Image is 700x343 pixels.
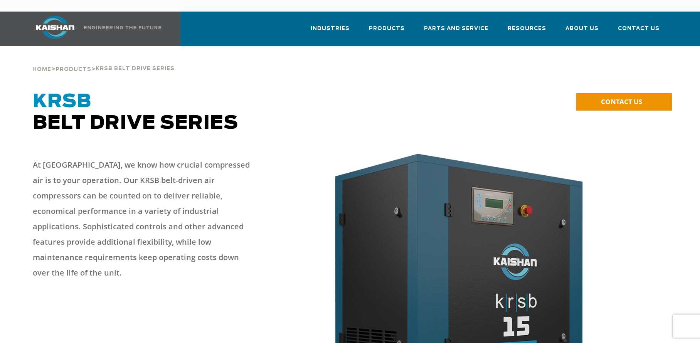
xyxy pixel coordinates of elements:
[56,67,91,72] span: Products
[32,67,51,72] span: Home
[33,92,238,133] span: Belt Drive Series
[33,92,91,111] span: KRSB
[369,24,405,33] span: Products
[508,24,546,33] span: Resources
[565,18,599,45] a: About Us
[33,157,255,281] p: At [GEOGRAPHIC_DATA], we know how crucial compressed air is to your operation. Our KRSB belt-driv...
[601,97,642,106] span: CONTACT US
[84,26,161,29] img: Engineering the future
[311,18,350,45] a: Industries
[369,18,405,45] a: Products
[56,66,91,72] a: Products
[32,66,51,72] a: Home
[424,18,488,45] a: Parts and Service
[565,24,599,33] span: About Us
[26,12,163,46] a: Kaishan USA
[576,93,672,111] a: CONTACT US
[26,16,84,39] img: kaishan logo
[96,66,175,71] span: krsb belt drive series
[618,24,660,33] span: Contact Us
[508,18,546,45] a: Resources
[424,24,488,33] span: Parts and Service
[32,46,175,76] div: > >
[618,18,660,45] a: Contact Us
[311,24,350,33] span: Industries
